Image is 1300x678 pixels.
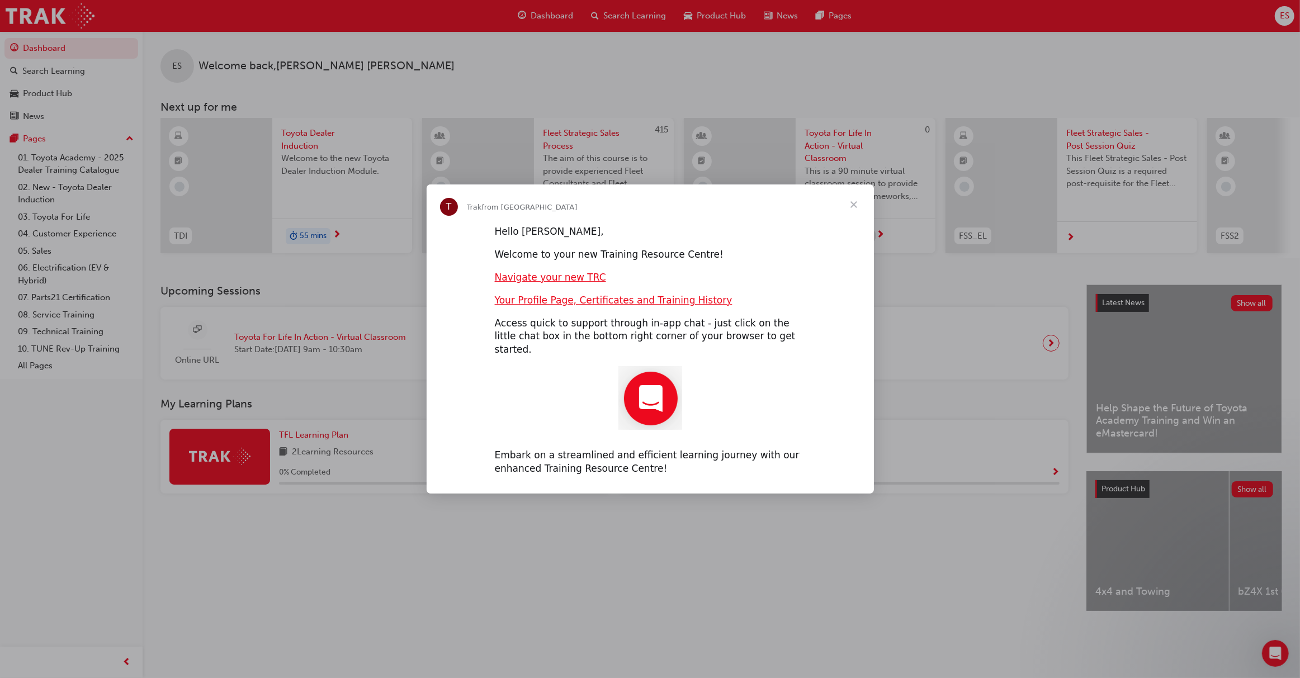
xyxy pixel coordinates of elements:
[495,317,806,357] div: Access quick to support through in-app chat - just click on the little chat box in the bottom rig...
[495,225,806,239] div: Hello [PERSON_NAME],
[440,198,458,216] div: Profile image for Trak
[467,203,482,211] span: Trak
[495,272,606,283] a: Navigate your new TRC
[481,203,577,211] span: from [GEOGRAPHIC_DATA]
[495,295,732,306] a: Your Profile Page, Certificates and Training History
[495,449,806,476] div: Embark on a streamlined and efficient learning journey with our enhanced Training Resource Centre!
[834,184,874,225] span: Close
[495,248,806,262] div: Welcome to your new Training Resource Centre!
